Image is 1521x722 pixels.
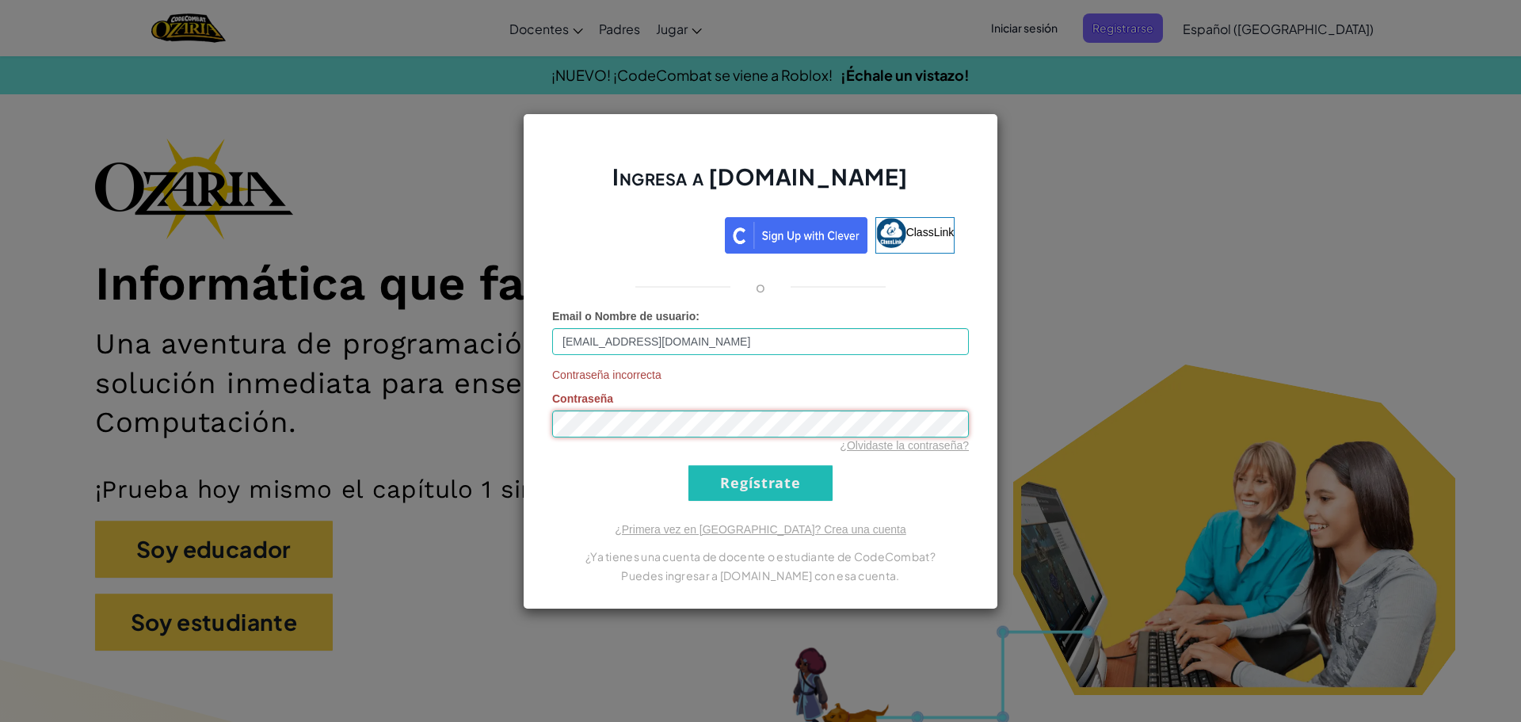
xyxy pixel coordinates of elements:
img: classlink-logo-small.png [876,218,906,248]
iframe: Botón de Acceder con Google [558,216,725,250]
a: ¿Olvidaste la contraseña? [840,439,969,452]
input: Regístrate [688,465,833,501]
span: ClassLink [906,225,955,238]
h2: Ingresa a [DOMAIN_NAME] [552,162,969,208]
span: Email o Nombre de usuario [552,310,696,323]
p: o [756,277,765,296]
span: Contraseña [552,392,613,405]
a: ¿Primera vez en [GEOGRAPHIC_DATA]? Crea una cuenta [615,523,906,536]
p: Puedes ingresar a [DOMAIN_NAME] con esa cuenta. [552,566,969,585]
span: Contraseña incorrecta [552,367,969,383]
label: : [552,308,700,324]
img: clever_sso_button@2x.png [725,217,867,254]
p: ¿Ya tienes una cuenta de docente o estudiante de CodeCombat? [552,547,969,566]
